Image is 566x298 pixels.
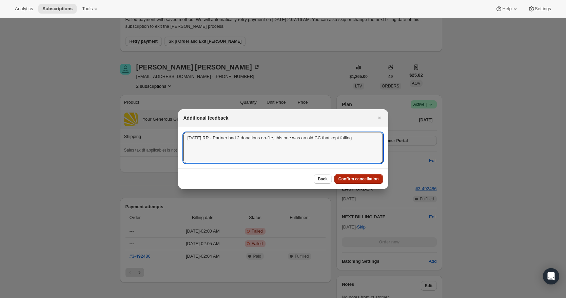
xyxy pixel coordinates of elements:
span: Back [318,176,328,182]
textarea: [DATE] RR - Partner had 2 donations on-file, this one was an old CC that kept failing [183,133,383,163]
span: Tools [82,6,93,12]
button: Back [314,174,332,184]
button: Close [375,113,384,123]
button: Help [491,4,522,14]
span: Help [502,6,511,12]
div: Open Intercom Messenger [543,268,559,284]
span: Settings [535,6,551,12]
span: Confirm cancellation [338,176,379,182]
button: Settings [524,4,555,14]
button: Confirm cancellation [334,174,383,184]
button: Tools [78,4,103,14]
span: Subscriptions [42,6,73,12]
span: Analytics [15,6,33,12]
h2: Additional feedback [183,115,229,121]
button: Analytics [11,4,37,14]
button: Subscriptions [38,4,77,14]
